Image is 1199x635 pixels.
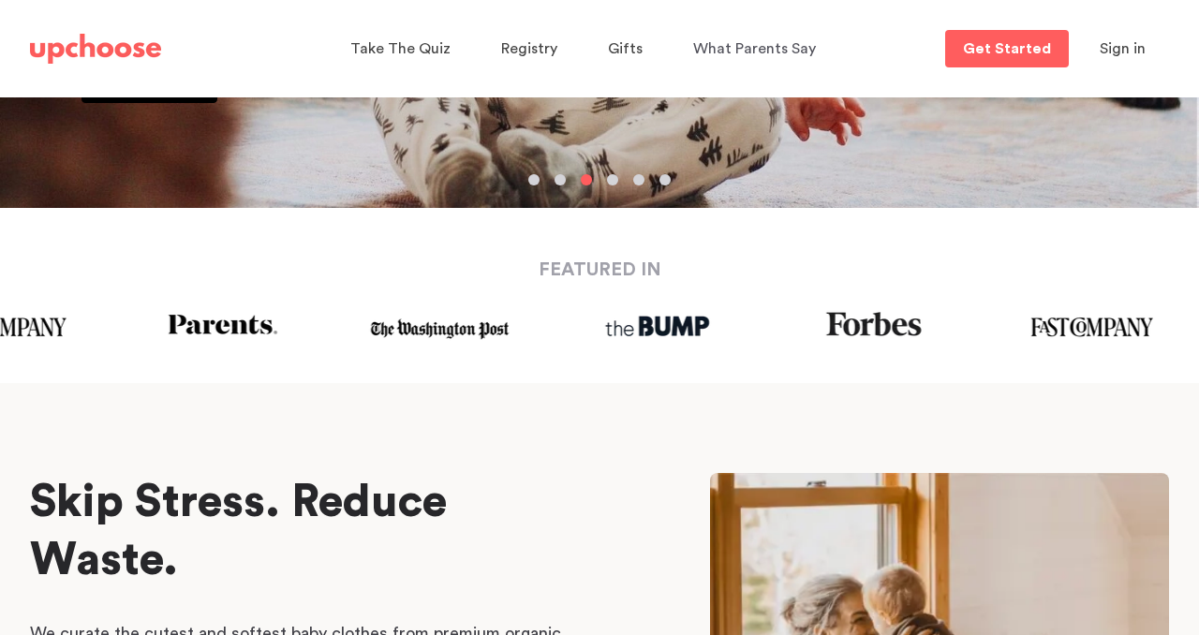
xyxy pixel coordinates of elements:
[945,30,1069,67] a: Get Started
[1076,30,1169,67] button: Sign in
[350,31,456,67] a: Take The Quiz
[693,31,822,67] a: What Parents Say
[350,41,451,56] span: Take The Quiz
[30,30,161,68] a: UpChoose
[30,34,161,64] img: UpChoose
[539,260,661,279] strong: FEATURED IN
[30,480,447,583] span: Skip Stress. Reduce Waste.
[501,31,563,67] a: Registry
[501,41,557,56] span: Registry
[608,31,648,67] a: Gifts
[963,41,1051,56] p: Get Started
[1100,41,1146,56] span: Sign in
[693,41,816,56] span: What Parents Say
[608,41,643,56] span: Gifts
